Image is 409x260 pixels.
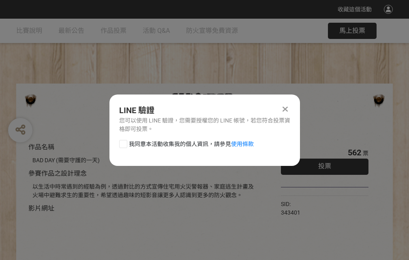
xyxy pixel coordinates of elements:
a: 使用條款 [231,141,254,147]
span: SID: 343401 [281,201,300,216]
span: 馬上投票 [339,27,365,34]
button: 馬上投票 [328,23,377,39]
span: 投票 [318,162,331,170]
span: 作品名稱 [28,143,54,151]
div: 您可以使用 LINE 驗證，您需要授權您的 LINE 帳號，若您符合投票資格即可投票。 [119,116,290,133]
a: 比賽說明 [16,19,42,43]
a: 防火宣導免費資源 [186,19,238,43]
a: 作品投票 [101,19,126,43]
a: 活動 Q&A [143,19,170,43]
span: 影片網址 [28,204,54,212]
div: 以生活中時常遇到的經驗為例，透過對比的方式宣傳住宅用火災警報器、家庭逃生計畫及火場中避難求生的重要性，希望透過趣味的短影音讓更多人認識到更多的防火觀念。 [32,183,257,200]
div: BAD DAY (需要守護的一天) [32,156,257,165]
span: 比賽說明 [16,27,42,34]
span: 活動 Q&A [143,27,170,34]
span: 最新公告 [58,27,84,34]
span: 562 [348,148,361,157]
div: LINE 驗證 [119,104,290,116]
span: 我同意本活動收集我的個人資訊，請參見 [129,140,254,148]
iframe: Facebook Share [302,200,343,208]
span: 作品投票 [101,27,126,34]
a: 最新公告 [58,19,84,43]
span: 票 [363,150,368,157]
span: 參賽作品之設計理念 [28,170,87,177]
span: 防火宣導免費資源 [186,27,238,34]
span: 收藏這個活動 [338,6,372,13]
